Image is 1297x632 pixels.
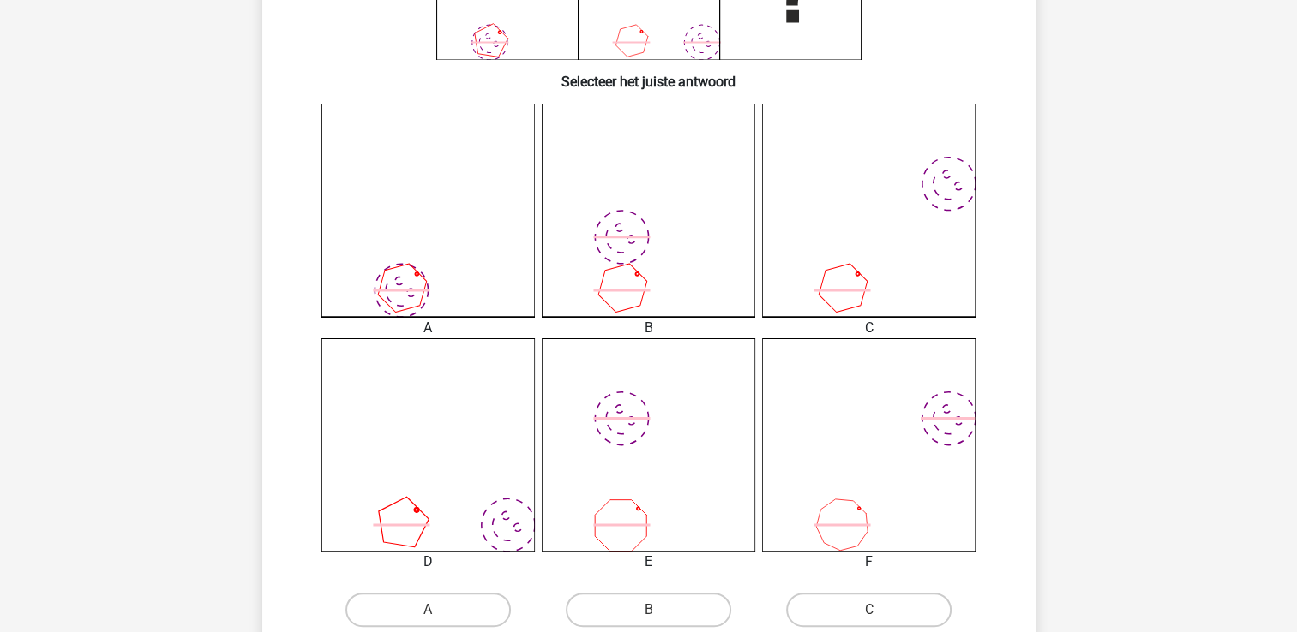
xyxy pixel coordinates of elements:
div: F [749,552,988,572]
div: D [309,552,548,572]
div: E [529,552,768,572]
label: C [786,593,952,627]
label: B [566,593,731,627]
div: A [309,318,548,338]
h6: Selecteer het juiste antwoord [290,60,1008,90]
div: C [749,318,988,338]
label: A [345,593,511,627]
div: B [529,318,768,338]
